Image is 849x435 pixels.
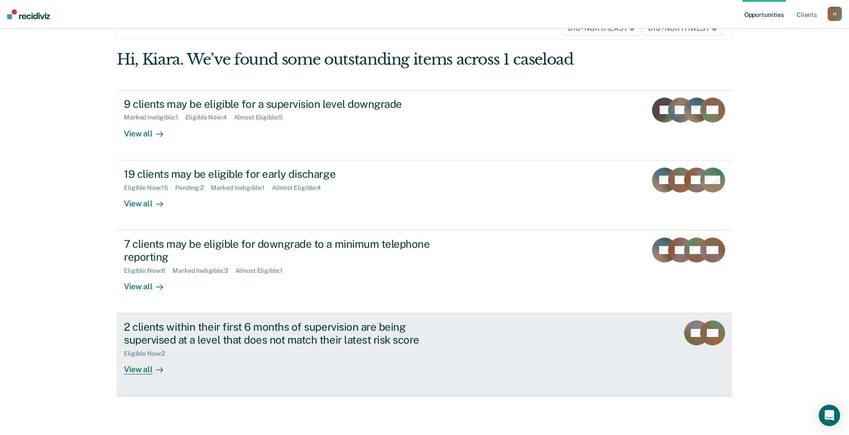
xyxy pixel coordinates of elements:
div: 9 clients may be eligible for a supervision level downgrade [124,98,437,111]
div: View all [124,121,174,139]
div: Hi, Kiara. We’ve found some outstanding items across 1 caseload [117,50,609,69]
div: Eligible Now : 2 [124,350,172,357]
div: Marked Ineligible : 1 [124,114,185,121]
div: View all [124,191,174,209]
div: Eligible Now : 4 [185,114,234,121]
a: 9 clients may be eligible for a supervision level downgradeMarked Ineligible:1Eligible Now:4Almos... [117,90,732,160]
a: 19 clients may be eligible for early dischargeEligible Now:15Pending:2Marked Ineligible:1Almost E... [117,160,732,230]
div: Marked Ineligible : 3 [172,267,235,275]
div: 7 clients may be eligible for downgrade to a minimum telephone reporting [124,238,437,263]
div: Eligible Now : 15 [124,184,175,192]
div: 2 clients within their first 6 months of supervision are being supervised at a level that does no... [124,320,437,346]
div: Eligible Now : 6 [124,267,172,275]
img: Recidiviz [7,9,50,19]
div: View all [124,274,174,291]
a: 2 clients within their first 6 months of supervision are being supervised at a level that does no... [117,313,732,396]
button: H [828,7,842,21]
div: View all [124,357,174,374]
a: 7 clients may be eligible for downgrade to a minimum telephone reportingEligible Now:6Marked Inel... [117,230,732,313]
div: Pending : 2 [175,184,211,192]
div: Open Intercom Messenger [819,405,840,426]
div: Almost Eligible : 5 [234,114,290,121]
div: Almost Eligible : 4 [272,184,328,192]
div: Marked Ineligible : 1 [211,184,272,192]
div: 19 clients may be eligible for early discharge [124,168,437,181]
div: Almost Eligible : 1 [235,267,290,275]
